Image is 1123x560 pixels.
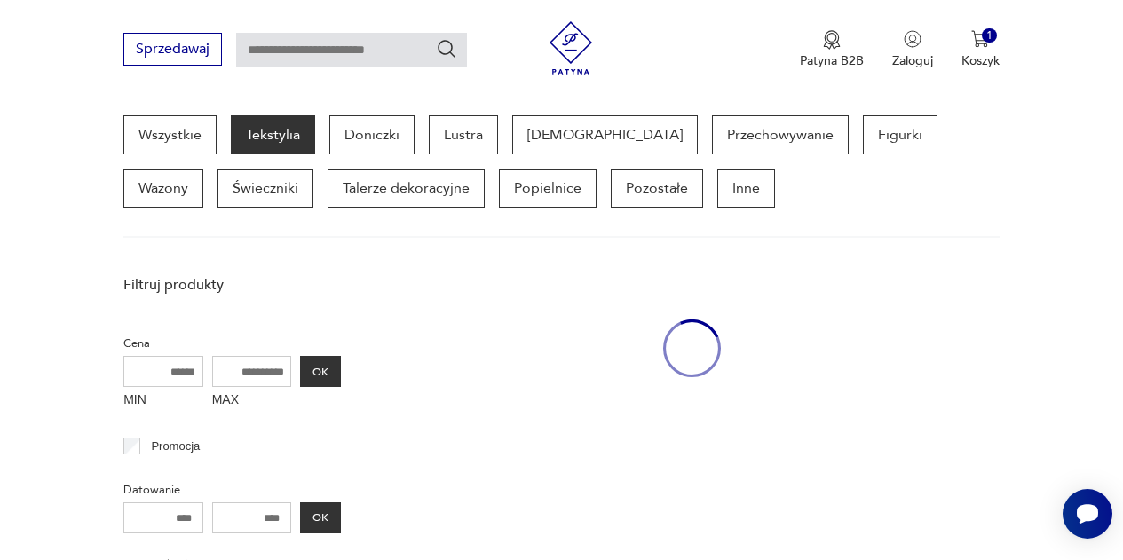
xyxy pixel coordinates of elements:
a: Figurki [863,115,937,154]
img: Ikonka użytkownika [904,30,921,48]
a: Sprzedawaj [123,44,222,57]
button: 1Koszyk [961,30,1000,69]
a: Świeczniki [217,169,313,208]
img: Ikona koszyka [971,30,989,48]
div: 1 [982,28,997,43]
p: Zaloguj [892,52,933,69]
button: Szukaj [436,38,457,59]
button: Patyna B2B [800,30,864,69]
a: Tekstylia [231,115,315,154]
button: Sprzedawaj [123,33,222,66]
img: Patyna - sklep z meblami i dekoracjami vintage [544,21,597,75]
a: Przechowywanie [712,115,849,154]
p: Promocja [151,437,200,456]
a: Pozostałe [611,169,703,208]
button: Zaloguj [892,30,933,69]
a: [DEMOGRAPHIC_DATA] [512,115,698,154]
button: OK [300,502,341,533]
a: Lustra [429,115,498,154]
a: Wszystkie [123,115,217,154]
a: Wazony [123,169,203,208]
a: Inne [717,169,775,208]
label: MAX [212,387,292,415]
p: Datowanie [123,480,341,500]
p: Koszyk [961,52,1000,69]
p: Patyna B2B [800,52,864,69]
button: OK [300,356,341,387]
p: Cena [123,334,341,353]
iframe: Smartsupp widget button [1063,489,1112,539]
p: Filtruj produkty [123,275,341,295]
a: Popielnice [499,169,597,208]
a: Talerze dekoracyjne [328,169,485,208]
label: MIN [123,387,203,415]
div: oval-loading [663,266,721,430]
a: Ikona medaluPatyna B2B [800,30,864,69]
a: Doniczki [329,115,415,154]
img: Ikona medalu [823,30,841,50]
